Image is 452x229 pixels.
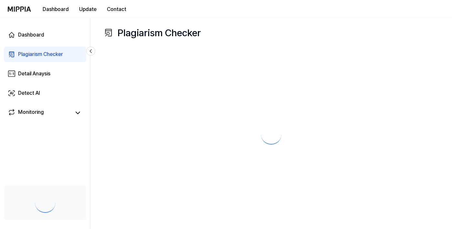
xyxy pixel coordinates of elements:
div: Dashboard [18,31,44,39]
div: Monitoring [18,108,44,117]
div: Plagiarism Checker [103,26,201,39]
div: Detail Anaysis [18,70,50,78]
a: Dashboard [4,27,86,43]
a: Detail Anaysis [4,66,86,82]
button: Update [74,3,102,16]
a: Plagiarism Checker [4,47,86,62]
a: Monitoring [8,108,71,117]
button: Contact [102,3,131,16]
a: Update [74,0,102,18]
div: Plagiarism Checker [18,50,63,58]
a: Detect AI [4,85,86,101]
img: logo [8,6,31,12]
button: Dashboard [37,3,74,16]
div: Detect AI [18,89,40,97]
